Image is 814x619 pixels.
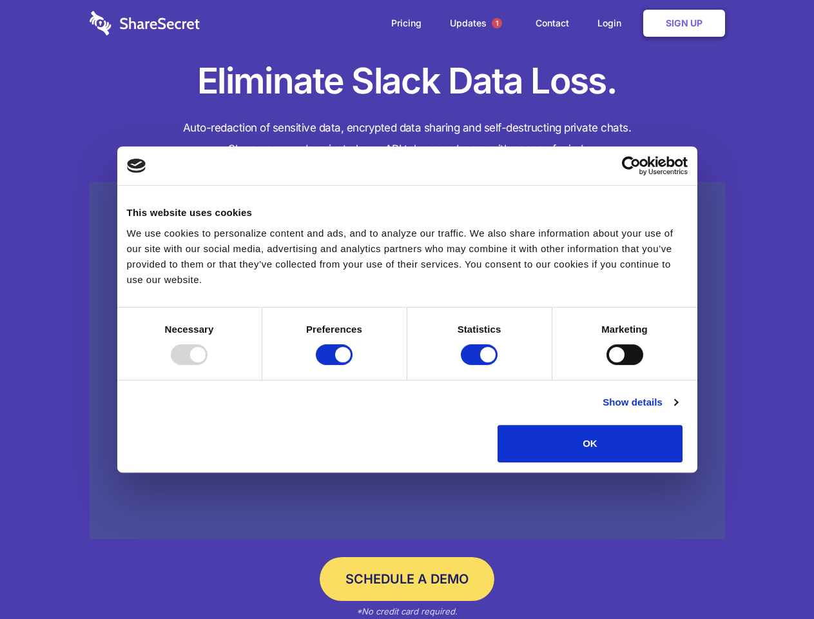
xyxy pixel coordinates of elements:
strong: Statistics [458,324,501,335]
a: Show details [603,395,677,410]
h1: Eliminate Slack Data Loss. [90,58,725,104]
img: logo [127,159,146,173]
span: 1 [492,18,502,28]
strong: Necessary [165,324,214,335]
a: Contact [523,3,582,43]
div: We use cookies to personalize content and ads, and to analyze our traffic. We also share informat... [127,226,688,288]
strong: Preferences [306,324,362,335]
h4: Auto-redaction of sensitive data, encrypted data sharing and self-destructing private chats. Shar... [90,117,725,160]
a: Usercentrics Cookiebot - opens in a new window [575,156,688,175]
a: Pricing [378,3,434,43]
a: Sign Up [643,10,725,37]
a: Schedule a Demo [320,557,494,601]
img: logo-wordmark-white-trans-d4663122ce5f474addd5e946df7df03e33cb6a1c49d2221995e7729f52c070b2.svg [90,11,200,35]
div: This website uses cookies [127,205,688,221]
a: Wistia video thumbnail [90,182,725,540]
button: OK [498,425,683,462]
a: Login [585,3,641,43]
em: *No credit card required. [356,606,458,616]
strong: Marketing [601,324,648,335]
